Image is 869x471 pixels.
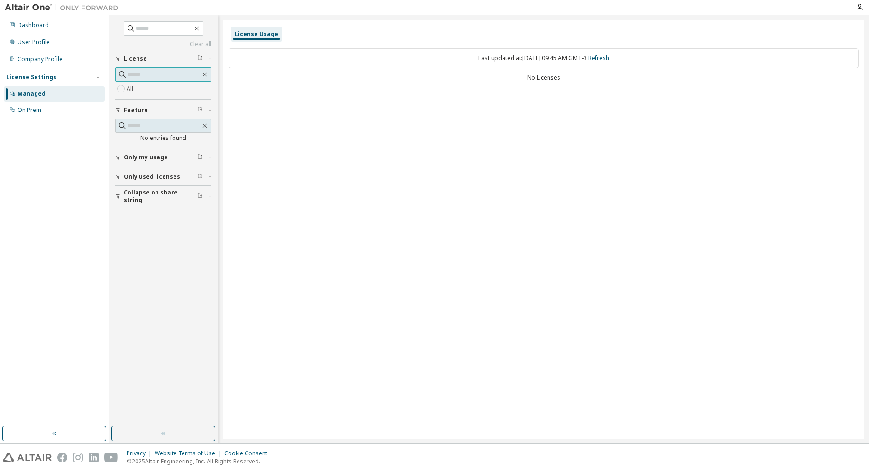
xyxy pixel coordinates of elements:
[89,453,99,462] img: linkedin.svg
[124,173,180,181] span: Only used licenses
[115,134,211,142] div: No entries found
[155,450,224,457] div: Website Terms of Use
[224,450,273,457] div: Cookie Consent
[104,453,118,462] img: youtube.svg
[115,166,211,187] button: Only used licenses
[18,21,49,29] div: Dashboard
[115,186,211,207] button: Collapse on share string
[5,3,123,12] img: Altair One
[73,453,83,462] img: instagram.svg
[197,173,203,181] span: Clear filter
[124,154,168,161] span: Only my usage
[115,48,211,69] button: License
[127,450,155,457] div: Privacy
[18,38,50,46] div: User Profile
[115,147,211,168] button: Only my usage
[229,74,859,82] div: No Licenses
[197,193,203,200] span: Clear filter
[197,106,203,114] span: Clear filter
[115,100,211,120] button: Feature
[127,83,135,94] label: All
[124,189,197,204] span: Collapse on share string
[124,106,148,114] span: Feature
[18,55,63,63] div: Company Profile
[124,55,147,63] span: License
[127,457,273,465] p: © 2025 Altair Engineering, Inc. All Rights Reserved.
[235,30,278,38] div: License Usage
[197,55,203,63] span: Clear filter
[115,40,211,48] a: Clear all
[229,48,859,68] div: Last updated at: [DATE] 09:45 AM GMT-3
[588,54,609,62] a: Refresh
[18,106,41,114] div: On Prem
[197,154,203,161] span: Clear filter
[3,453,52,462] img: altair_logo.svg
[57,453,67,462] img: facebook.svg
[18,90,46,98] div: Managed
[6,74,56,81] div: License Settings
